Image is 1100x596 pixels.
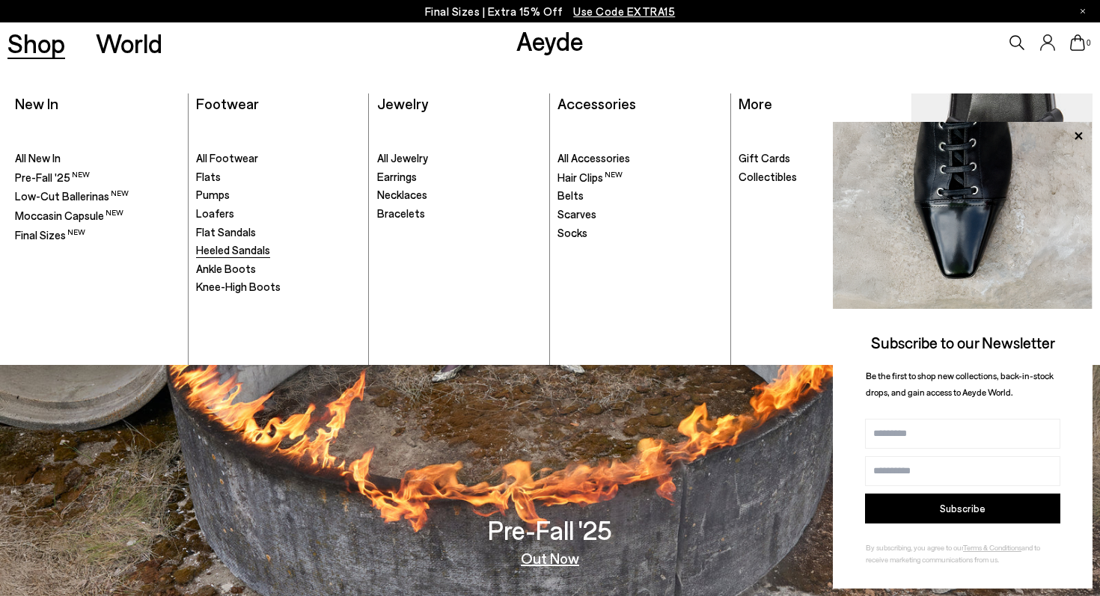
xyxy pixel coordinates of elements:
img: ca3f721fb6ff708a270709c41d776025.jpg [833,122,1093,309]
a: Flats [196,170,361,185]
a: Belts [557,188,722,203]
a: World [96,30,162,56]
span: Heeled Sandals [196,243,270,256]
span: Hair Clips [557,170,623,184]
a: Gift Cards [739,151,904,166]
a: Bracelets [377,206,542,221]
a: Socks [557,226,722,241]
a: Hair Clips [557,170,722,185]
span: All Jewelry [377,151,428,165]
span: Final Sizes [15,228,85,242]
a: Collectibles [739,170,904,185]
a: Moccasin Capsule [912,93,1093,357]
a: Final Sizes [15,227,180,243]
button: Subscribe [865,494,1060,523]
a: 0 [1070,34,1085,51]
span: Collectibles [739,170,797,183]
a: Out Now [521,550,579,565]
a: All Accessories [557,151,722,166]
a: Earrings [377,170,542,185]
a: Ankle Boots [196,262,361,277]
img: Mobile_e6eede4d-78b8-4bd1-ae2a-4197e375e133_900x.jpg [912,93,1093,357]
span: Pumps [196,188,230,201]
a: Aeyde [516,25,584,56]
a: All New In [15,151,180,166]
span: Flat Sandals [196,225,256,239]
span: Loafers [196,206,234,220]
a: Jewelry [377,94,428,112]
a: All Footwear [196,151,361,166]
a: Low-Cut Ballerinas [15,188,180,204]
span: 0 [1085,39,1093,47]
span: Scarves [557,207,596,221]
a: Knee-High Boots [196,280,361,295]
span: Earrings [377,170,417,183]
span: Gift Cards [739,151,790,165]
span: All New In [15,151,61,165]
a: Pre-Fall '25 [15,170,180,185]
a: Flat Sandals [196,225,361,240]
span: Subscribe to our Newsletter [871,333,1055,351]
a: Footwear [196,94,259,112]
span: Low-Cut Ballerinas [15,189,129,203]
span: Necklaces [377,188,427,201]
a: Necklaces [377,188,542,203]
a: More [739,94,772,112]
a: Terms & Conditions [963,543,1021,552]
a: Accessories [557,94,636,112]
span: Bracelets [377,206,425,220]
span: Ankle Boots [196,262,256,275]
span: All Accessories [557,151,630,165]
a: New In [15,94,58,112]
a: Moccasin Capsule [15,208,180,224]
a: Pumps [196,188,361,203]
span: Navigate to /collections/ss25-final-sizes [573,4,675,18]
a: Heeled Sandals [196,243,361,258]
span: Pre-Fall '25 [15,170,90,184]
span: All Footwear [196,151,258,165]
p: Final Sizes | Extra 15% Off [425,2,676,21]
span: Flats [196,170,221,183]
span: Belts [557,188,584,202]
a: Shop [7,30,65,56]
a: Loafers [196,206,361,221]
a: All Jewelry [377,151,542,166]
span: Moccasin Capsule [15,209,123,222]
span: Be the first to shop new collections, back-in-stock drops, and gain access to Aeyde World. [866,370,1054,398]
h3: Pre-Fall '25 [488,517,612,543]
span: Knee-High Boots [196,280,281,293]
span: By subscribing, you agree to our [866,543,963,552]
span: Socks [557,226,587,239]
a: Scarves [557,207,722,222]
